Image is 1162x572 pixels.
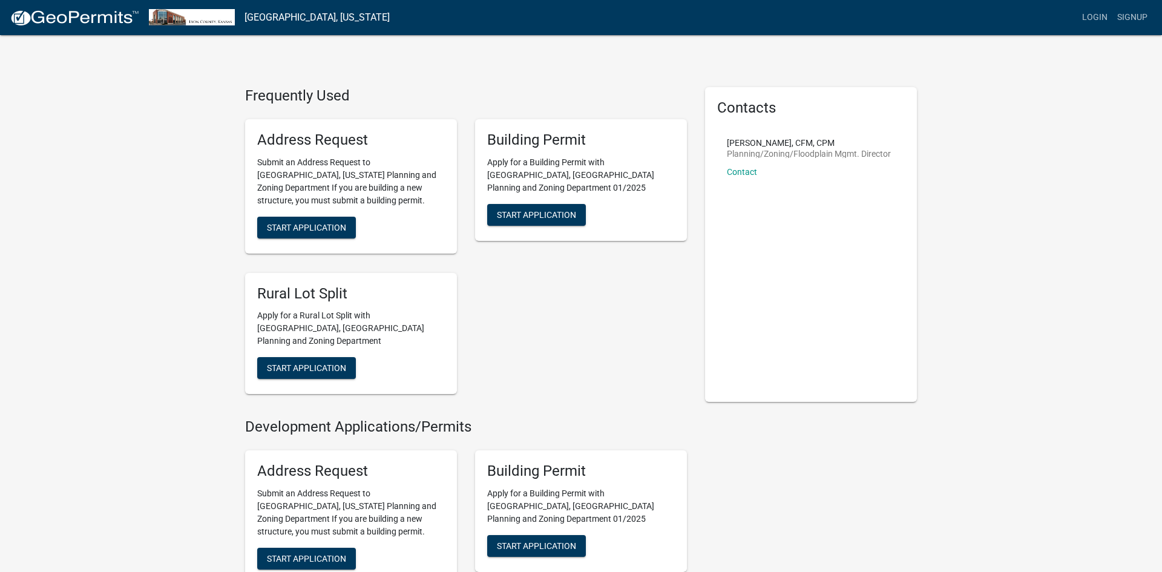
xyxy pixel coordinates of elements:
[257,217,356,238] button: Start Application
[267,553,346,563] span: Start Application
[717,99,905,117] h5: Contacts
[487,204,586,226] button: Start Application
[267,222,346,232] span: Start Application
[727,167,757,177] a: Contact
[487,462,675,480] h5: Building Permit
[257,285,445,303] h5: Rural Lot Split
[1077,6,1112,29] a: Login
[257,309,445,347] p: Apply for a Rural Lot Split with [GEOGRAPHIC_DATA], [GEOGRAPHIC_DATA] Planning and Zoning Department
[487,487,675,525] p: Apply for a Building Permit with [GEOGRAPHIC_DATA], [GEOGRAPHIC_DATA] Planning and Zoning Departm...
[245,87,687,105] h4: Frequently Used
[497,541,576,550] span: Start Application
[257,156,445,207] p: Submit an Address Request to [GEOGRAPHIC_DATA], [US_STATE] Planning and Zoning Department If you ...
[257,462,445,480] h5: Address Request
[245,418,687,436] h4: Development Applications/Permits
[257,487,445,538] p: Submit an Address Request to [GEOGRAPHIC_DATA], [US_STATE] Planning and Zoning Department If you ...
[245,7,390,28] a: [GEOGRAPHIC_DATA], [US_STATE]
[1112,6,1152,29] a: Signup
[487,535,586,557] button: Start Application
[487,131,675,149] h5: Building Permit
[257,131,445,149] h5: Address Request
[257,357,356,379] button: Start Application
[487,156,675,194] p: Apply for a Building Permit with [GEOGRAPHIC_DATA], [GEOGRAPHIC_DATA] Planning and Zoning Departm...
[257,548,356,570] button: Start Application
[497,209,576,219] span: Start Application
[149,9,235,25] img: Lyon County, Kansas
[727,139,891,147] p: [PERSON_NAME], CFM, CPM
[727,150,891,158] p: Planning/Zoning/Floodplain Mgmt. Director
[267,363,346,373] span: Start Application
